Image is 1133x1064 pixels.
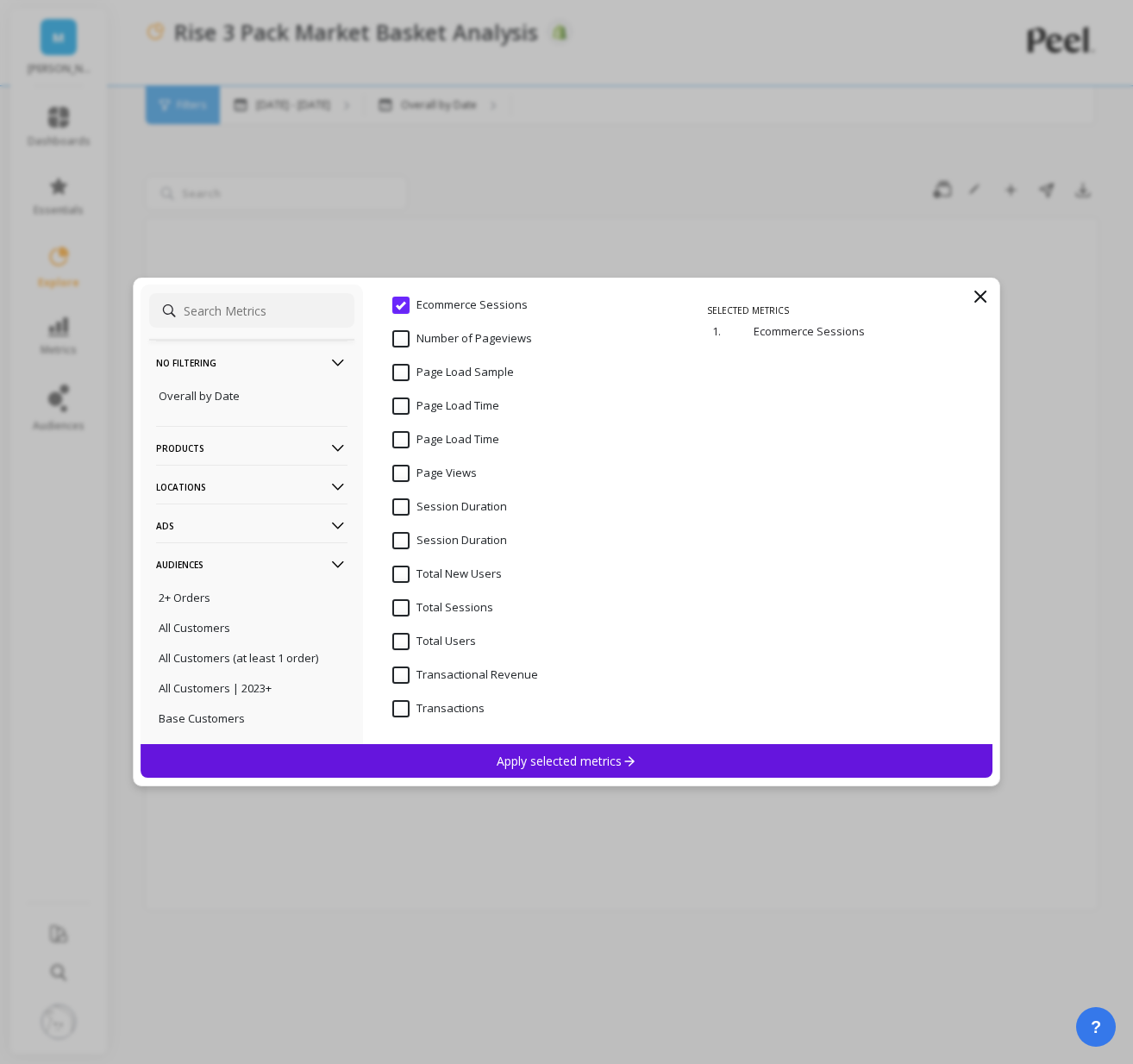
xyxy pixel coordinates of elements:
[159,680,272,696] p: All Customers | 2023+
[156,465,347,509] p: Locations
[392,532,507,549] span: Session Duration
[392,566,502,583] span: Total New Users
[1076,1007,1116,1047] button: ?
[392,667,538,684] span: Transactional Revenue
[156,504,347,548] p: Ads
[159,388,240,404] p: Overall by Date
[497,753,636,769] p: Apply selected metrics
[159,620,230,635] p: All Customers
[754,323,923,339] p: Ecommerce Sessions
[1091,1015,1101,1039] span: ?
[712,323,729,339] p: 1.
[156,341,347,385] p: No filtering
[392,498,507,516] span: Session Duration
[392,330,532,347] span: Number of Pageviews
[156,542,347,586] p: Audiences
[149,293,354,328] input: Search Metrics
[392,465,477,482] span: Page Views
[392,633,476,650] span: Total Users
[707,316,986,346] div: 1.Ecommerce Sessions
[159,710,245,726] p: Base Customers
[392,431,499,448] span: Page Load Time
[707,304,789,316] p: SELECTED METRICS
[159,741,245,756] p: Body Customers
[392,599,493,616] span: Total Sessions
[156,426,347,470] p: Products
[159,650,318,666] p: All Customers (at least 1 order)
[392,700,485,717] span: Transactions
[159,590,210,605] p: 2+ Orders
[392,364,514,381] span: Page Load Sample
[392,397,499,415] span: Page Load Time
[392,297,528,314] span: Ecommerce Sessions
